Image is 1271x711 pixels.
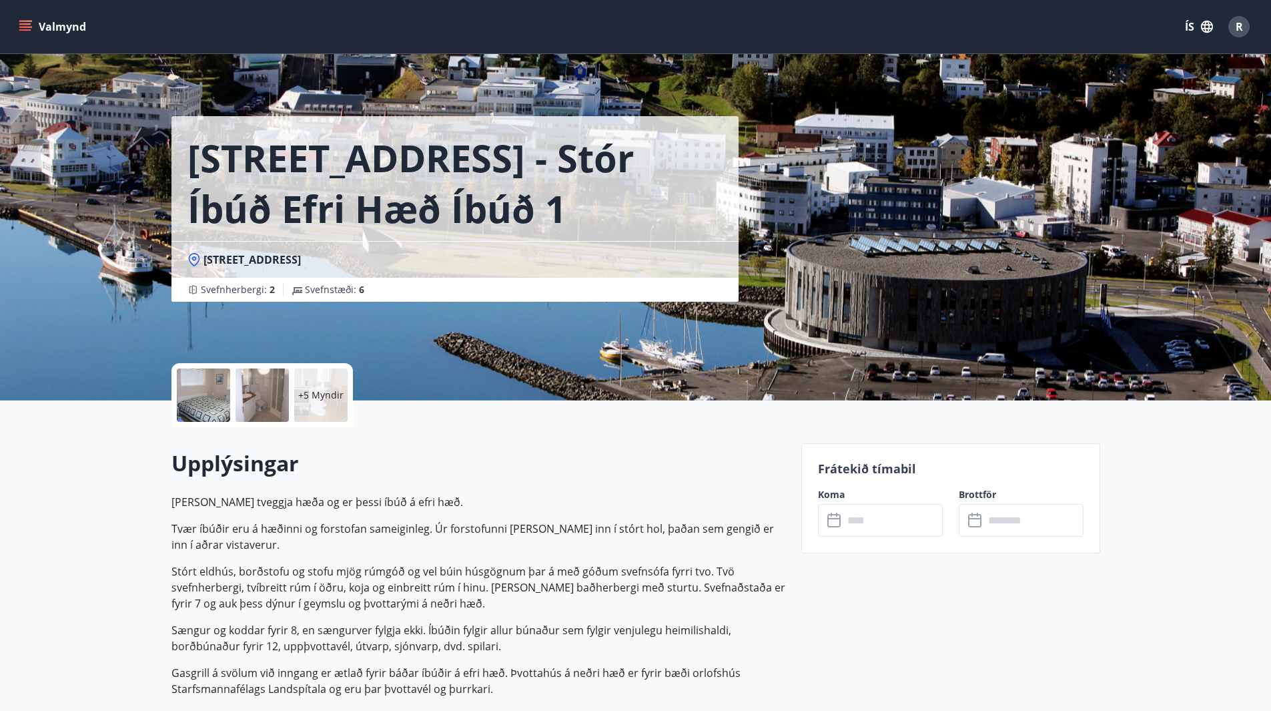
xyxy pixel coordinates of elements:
[305,283,364,296] span: Svefnstæði :
[171,521,785,553] p: Tvær íbúðir eru á hæðinni og forstofan sameiginleg. Úr forstofunni [PERSON_NAME] inn í stórt hol,...
[1223,11,1255,43] button: R
[171,563,785,612] p: Stórt eldhús, borðstofu og stofu mjög rúmgóð og vel búin húsgögnum þar á með góðum svefnsófa fyrr...
[359,283,364,296] span: 6
[171,494,785,510] p: [PERSON_NAME] tveggja hæða og er þessi íbúð á efri hæð.
[818,488,943,501] label: Koma
[201,283,275,296] span: Svefnherbergi :
[203,252,301,267] span: [STREET_ADDRESS]
[1236,19,1243,34] span: R
[1178,15,1220,39] button: ÍS
[270,283,275,296] span: 2
[818,460,1084,477] p: Frátekið tímabil
[171,449,785,478] h2: Upplýsingar
[959,488,1084,501] label: Brottför
[187,132,723,234] h1: [STREET_ADDRESS] - Stór íbúð efri hæð íbúð 1
[298,389,344,402] p: +5 Myndir
[16,15,91,39] button: menu
[171,622,785,654] p: Sængur og koddar fyrir 8, en sængurver fylgja ekki. Íbúðin fylgir allur búnaður sem fylgir venjul...
[171,665,785,697] p: Gasgrill á svölum við inngang er ætlað fyrir báðar íbúðir á efri hæð. Þvottahús á neðri hæð er fy...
